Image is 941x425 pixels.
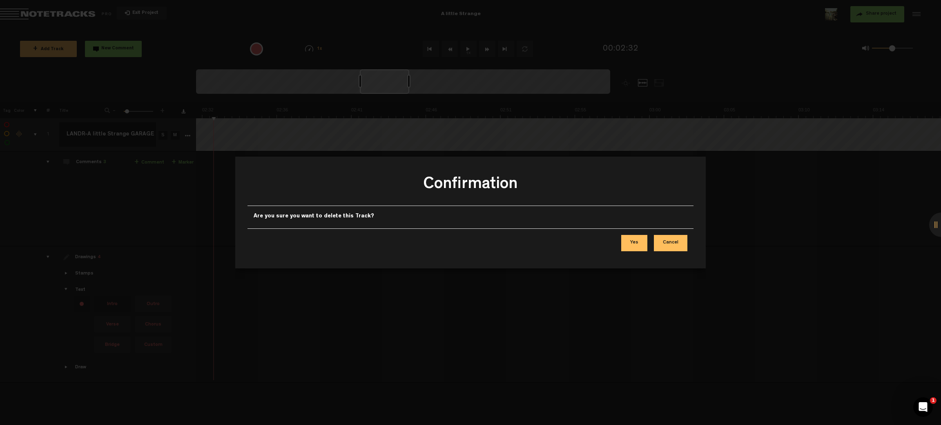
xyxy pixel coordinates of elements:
iframe: Intercom live chat [913,397,933,417]
span: 1 [930,397,937,404]
button: Cancel [654,235,687,251]
h3: Confirmation [254,174,687,199]
label: Are you sure you want to delete this Track? [254,212,374,220]
button: Yes [621,235,647,251]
